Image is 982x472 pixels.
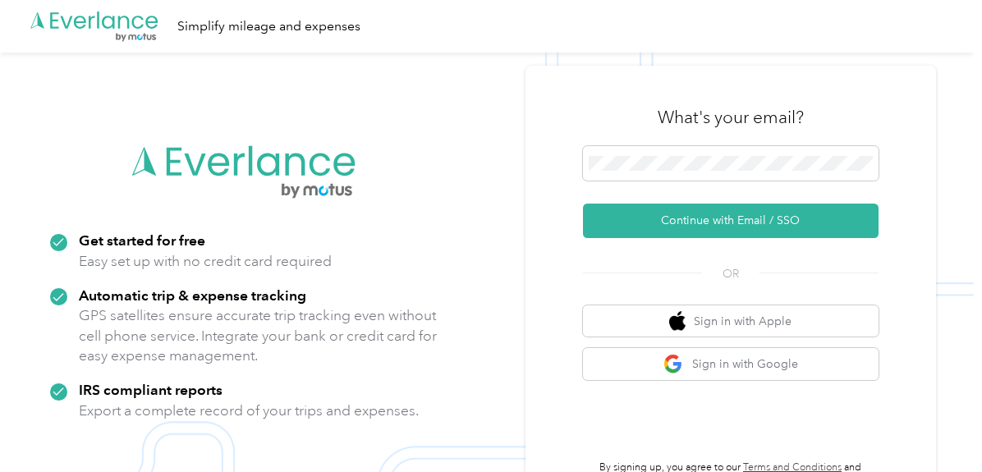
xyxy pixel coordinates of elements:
span: OR [702,265,759,282]
h3: What's your email? [658,106,804,129]
strong: Automatic trip & expense tracking [79,286,306,304]
div: Simplify mileage and expenses [177,16,360,37]
img: apple logo [669,311,686,332]
strong: Get started for free [79,231,205,249]
button: google logoSign in with Google [583,348,879,380]
p: GPS satellites ensure accurate trip tracking even without cell phone service. Integrate your bank... [79,305,438,366]
strong: IRS compliant reports [79,381,223,398]
p: Export a complete record of your trips and expenses. [79,401,419,421]
button: apple logoSign in with Apple [583,305,879,337]
button: Continue with Email / SSO [583,204,879,238]
img: google logo [663,354,684,374]
p: Easy set up with no credit card required [79,251,332,272]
